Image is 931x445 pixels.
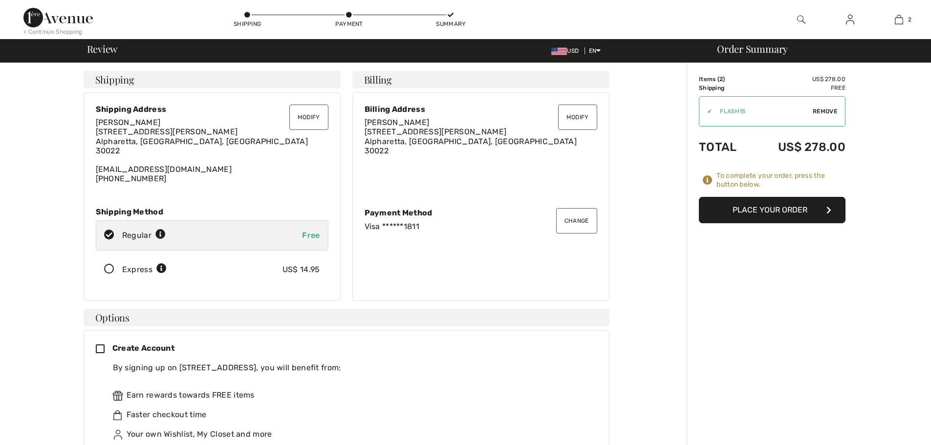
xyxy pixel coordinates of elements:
[112,343,174,353] span: Create Account
[113,430,123,440] img: ownWishlist.svg
[875,14,923,25] a: 2
[233,20,262,28] div: Shipping
[289,105,328,130] button: Modify
[122,264,167,275] div: Express
[113,410,123,420] img: faster.svg
[699,75,752,84] td: Items ( )
[96,105,328,114] div: Shipping Address
[813,107,837,116] span: Remove
[752,75,845,84] td: US$ 278.00
[84,309,609,326] h4: Options
[699,197,845,223] button: Place Your Order
[716,171,845,189] div: To complete your order, press the button below.
[752,84,845,92] td: Free
[699,84,752,92] td: Shipping
[719,76,723,83] span: 2
[699,107,712,116] div: ✔
[365,208,597,217] div: Payment Method
[334,20,364,28] div: Payment
[551,47,567,55] img: US Dollar
[364,75,392,85] span: Billing
[113,391,123,401] img: rewards.svg
[113,409,589,421] div: Faster checkout time
[589,47,601,54] span: EN
[699,130,752,164] td: Total
[365,105,597,114] div: Billing Address
[365,118,430,127] span: [PERSON_NAME]
[96,118,161,127] span: [PERSON_NAME]
[113,389,589,401] div: Earn rewards towards FREE items
[87,44,118,54] span: Review
[302,231,320,240] span: Free
[558,105,597,130] button: Modify
[712,97,813,126] input: Promo code
[96,207,328,216] div: Shipping Method
[23,8,93,27] img: 1ère Avenue
[551,47,583,54] span: USD
[365,127,577,155] span: [STREET_ADDRESS][PERSON_NAME] Alpharetta, [GEOGRAPHIC_DATA], [GEOGRAPHIC_DATA] 30022
[113,362,589,374] div: By signing up on [STREET_ADDRESS], you will benefit from:
[96,127,308,155] span: [STREET_ADDRESS][PERSON_NAME] Alpharetta, [GEOGRAPHIC_DATA], [GEOGRAPHIC_DATA] 30022
[846,14,854,25] img: My Info
[752,130,845,164] td: US$ 278.00
[95,75,134,85] span: Shipping
[908,15,911,24] span: 2
[556,208,597,233] button: Change
[96,118,328,183] div: [EMAIL_ADDRESS][DOMAIN_NAME] [PHONE_NUMBER]
[797,14,805,25] img: search the website
[895,14,903,25] img: My Bag
[282,264,320,275] div: US$ 14.95
[705,44,925,54] div: Order Summary
[23,27,83,36] div: < Continue Shopping
[838,14,862,26] a: Sign In
[122,230,166,241] div: Regular
[436,20,465,28] div: Summary
[113,428,589,440] div: Your own Wishlist, My Closet and more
